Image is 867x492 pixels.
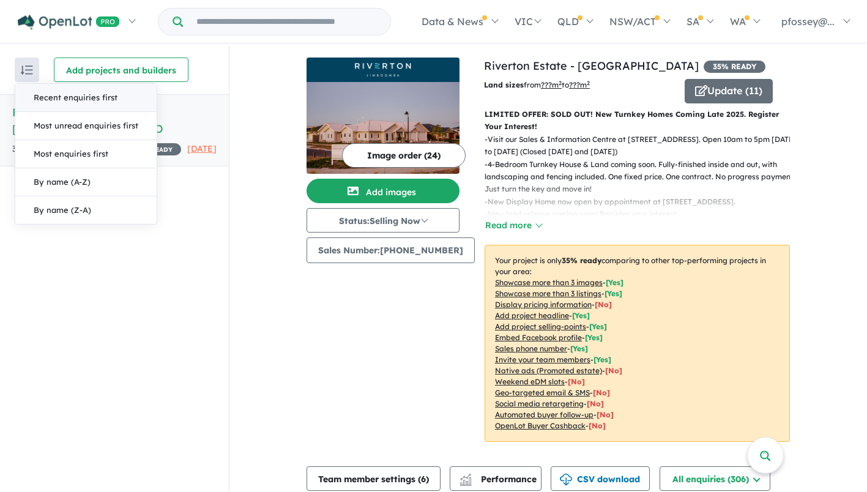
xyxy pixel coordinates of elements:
span: pfossey@... [781,15,835,28]
u: Sales phone number [495,344,567,353]
span: [ No ] [595,300,612,309]
u: Invite your team members [495,355,590,364]
span: [No] [597,410,614,419]
a: Riverton Estate - [GEOGRAPHIC_DATA] [484,59,699,73]
img: Openlot PRO Logo White [18,15,120,30]
img: Riverton Estate - Jimboomba Logo [311,62,455,77]
u: ???m [569,80,590,89]
button: By name (A-Z) [15,168,157,196]
button: Add images [307,179,460,203]
img: sort.svg [21,65,33,75]
p: Your project is only comparing to other top-performing projects in your area: - - - - - - - - - -... [485,245,790,442]
img: Riverton Estate - Jimboomba [307,82,460,174]
u: OpenLot Buyer Cashback [495,421,586,430]
u: Showcase more than 3 listings [495,289,601,298]
sup: 2 [587,80,590,86]
button: Status:Selling Now [307,208,460,233]
button: Team member settings (6) [307,466,441,491]
button: CSV download [551,466,650,491]
p: - New land release coming soon! Register your interest. [485,208,800,220]
button: Update (11) [685,79,773,103]
span: [No] [593,388,610,397]
span: [ Yes ] [572,311,590,320]
button: Performance [450,466,541,491]
input: Try estate name, suburb, builder or developer [185,9,388,35]
u: Embed Facebook profile [495,333,582,342]
span: [ Yes ] [570,344,588,353]
img: line-chart.svg [460,474,471,480]
a: Riverton Estate - Jimboomba LogoRiverton Estate - Jimboomba [307,58,460,174]
img: bar-chart.svg [460,477,472,485]
button: Image order (24) [342,143,466,168]
button: Most enquiries first [15,140,157,168]
span: [ Yes ] [605,289,622,298]
button: All enquiries (306) [660,466,770,491]
img: download icon [560,474,572,486]
span: Performance [461,474,537,485]
div: 306 Enquir ies [12,142,181,157]
span: [No] [587,399,604,408]
u: Automated buyer follow-up [495,410,594,419]
u: Social media retargeting [495,399,584,408]
span: [No] [605,366,622,375]
b: 35 % ready [562,256,601,265]
button: Most unread enquiries first [15,112,157,140]
button: Recent enquiries first [15,84,157,112]
u: Add project headline [495,311,569,320]
button: By name (Z-A) [15,196,157,224]
span: [No] [568,377,585,386]
u: Add project selling-points [495,322,586,331]
p: - Visit our Sales & Information Centre at [STREET_ADDRESS]. Open 10am to 5pm [DATE] to [DATE] (Cl... [485,133,800,158]
span: [ Yes ] [585,333,603,342]
p: - New Display Home now open by appointment at [STREET_ADDRESS]. [485,196,800,208]
b: Land sizes [484,80,524,89]
span: [ Yes ] [589,322,607,331]
span: 35 % READY [704,61,765,73]
h5: Riverton Estate - [GEOGRAPHIC_DATA] , QLD [12,104,217,137]
button: Read more [485,218,542,233]
span: 6 [421,474,426,485]
u: Native ads (Promoted estate) [495,366,602,375]
span: [DATE] [187,143,217,154]
u: Geo-targeted email & SMS [495,388,590,397]
p: - 4-Bedroom Turnkey House & Land coming soon. Fully-finished inside and out, with landscaping and... [485,158,800,196]
span: [ Yes ] [594,355,611,364]
p: LIMITED OFFER: SOLD OUT! New Turnkey Homes Coming Late 2025. Register Your Interest! [485,108,790,133]
u: Showcase more than 3 images [495,278,603,287]
span: [No] [589,421,606,430]
button: Add projects and builders [54,58,188,82]
sup: 2 [559,80,562,86]
p: from [484,79,675,91]
span: [ Yes ] [606,278,623,287]
u: Weekend eDM slots [495,377,565,386]
button: Sales Number:[PHONE_NUMBER] [307,237,475,263]
span: to [562,80,590,89]
u: ??? m [541,80,562,89]
u: Display pricing information [495,300,592,309]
